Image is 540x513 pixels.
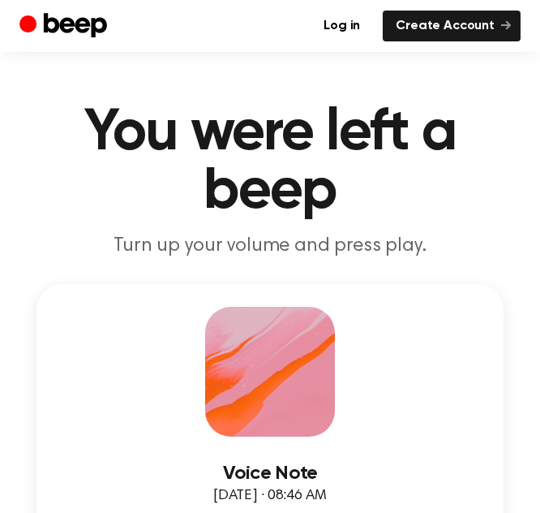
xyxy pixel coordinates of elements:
[383,11,521,41] a: Create Account
[311,11,373,41] a: Log in
[213,489,327,503] span: [DATE] · 08:46 AM
[19,234,521,258] p: Turn up your volume and press play.
[19,11,111,42] a: Beep
[59,463,481,485] h3: Voice Note
[19,104,521,221] h1: You were left a beep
